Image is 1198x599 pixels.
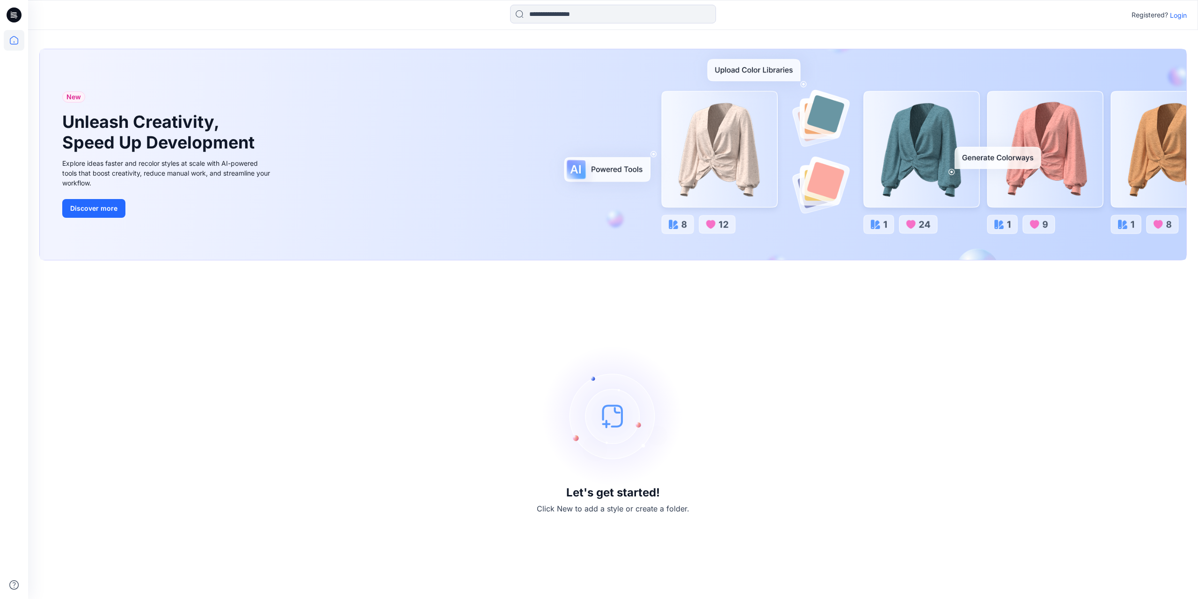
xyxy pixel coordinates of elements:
a: Discover more [62,199,273,218]
p: Click New to add a style or create a folder. [537,503,689,514]
h3: Let's get started! [566,486,660,499]
h1: Unleash Creativity, Speed Up Development [62,112,259,152]
img: empty-state-image.svg [543,346,683,486]
p: Login [1170,10,1187,20]
button: Discover more [62,199,125,218]
span: New [66,91,81,103]
div: Explore ideas faster and recolor styles at scale with AI-powered tools that boost creativity, red... [62,158,273,188]
p: Registered? [1132,9,1168,21]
